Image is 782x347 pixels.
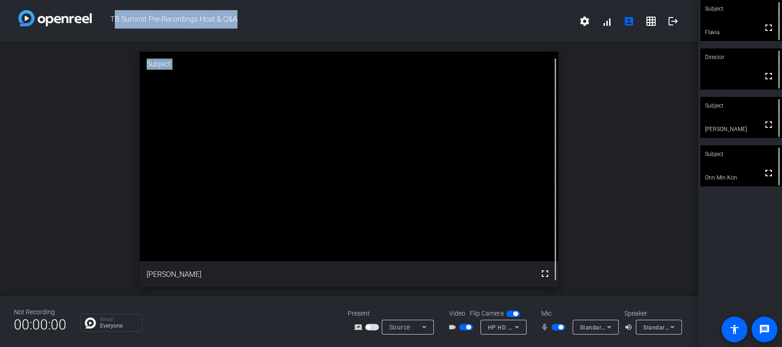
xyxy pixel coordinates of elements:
[623,16,634,27] mat-icon: account_box
[448,322,459,333] mat-icon: videocam_outline
[729,324,740,335] mat-icon: accessibility
[14,313,66,336] span: 00:00:00
[92,10,574,32] span: TB Summit Pre-Recordings Host & Q&A
[389,323,410,331] span: Source
[646,16,657,27] mat-icon: grid_on
[759,324,770,335] mat-icon: message
[488,323,561,331] span: HP HD Camera (04f2:b6bf)
[449,309,465,318] span: Video
[348,309,440,318] div: Present
[532,309,624,318] div: Mic
[470,309,504,318] span: Flip Camera
[624,309,680,318] div: Speaker
[539,268,551,279] mat-icon: fullscreen
[668,16,679,27] mat-icon: logout
[624,322,635,333] mat-icon: volume_up
[763,71,774,82] mat-icon: fullscreen
[85,317,96,329] img: Chat Icon
[700,97,782,114] div: Subject
[763,22,774,33] mat-icon: fullscreen
[540,322,551,333] mat-icon: mic_none
[18,10,92,26] img: white-gradient.svg
[700,48,782,66] div: Director
[14,307,66,317] div: Not Recording
[763,119,774,130] mat-icon: fullscreen
[100,323,137,329] p: Everyone
[354,322,365,333] mat-icon: screen_share_outline
[580,323,782,331] span: Standard - Headset Microphone (Poly Voyager Focus 2 Series) (047f:0154)
[100,317,137,322] p: Group
[700,145,782,163] div: Subject
[763,168,774,179] mat-icon: fullscreen
[596,10,618,32] button: signal_cellular_alt
[140,52,558,77] div: Subject
[579,16,590,27] mat-icon: settings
